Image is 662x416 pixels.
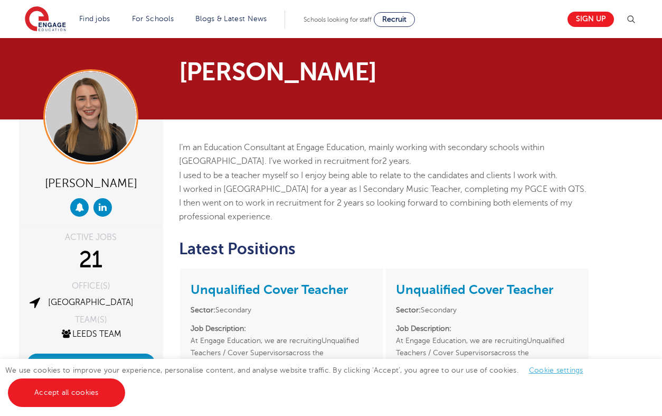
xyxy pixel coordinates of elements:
a: [GEOGRAPHIC_DATA] [48,298,134,307]
span: We use cookies to improve your experience, personalise content, and analyse website traffic. By c... [5,366,594,396]
a: Sign up [568,12,614,27]
a: Accept all cookies [8,378,125,407]
span: I worked in [GEOGRAPHIC_DATA] for a year as I Secondary Music Teacher, completing my PGCE with QT... [179,184,587,222]
p: At Engage Education, we are recruitingUnqualified Teachers / Cover Supervisorsacross the [GEOGRAP... [396,322,578,383]
img: Engage Education [25,6,66,33]
a: Recruit [374,12,415,27]
a: Leeds Team [60,329,121,339]
a: Unqualified Cover Teacher [191,282,348,297]
span: 2 years. [382,156,411,166]
strong: Job Description: [191,325,246,332]
strong: Job Description: [396,325,451,332]
button: Request A Callback [27,354,155,374]
a: For Schools [132,15,174,23]
div: TEAM(S) [27,316,155,324]
li: Secondary [396,304,578,316]
h1: [PERSON_NAME] [179,59,430,85]
div: [PERSON_NAME] [27,172,155,193]
span: I used to be a teacher myself so I enjoy being able to relate to the candidates and clients I wor... [179,171,557,180]
div: OFFICE(S) [27,282,155,290]
a: Cookie settings [529,366,583,374]
a: Find jobs [79,15,110,23]
span: I’m an Education Consultant at Engage Education, mainly working with secondary schools within [GE... [179,143,544,166]
div: ACTIVE JOBS [27,233,155,242]
span: Schools looking for staff [304,16,372,23]
span: Recruit [382,15,406,23]
p: At Engage Education, we are recruitingUnqualified Teachers / Cover Supervisorsacross the [GEOGRAP... [191,322,373,383]
strong: Sector: [191,306,215,314]
div: 21 [27,247,155,273]
strong: Sector: [396,306,421,314]
li: Secondary [191,304,373,316]
a: Unqualified Cover Teacher [396,282,553,297]
h2: Latest Positions [179,240,590,258]
a: Blogs & Latest News [195,15,267,23]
